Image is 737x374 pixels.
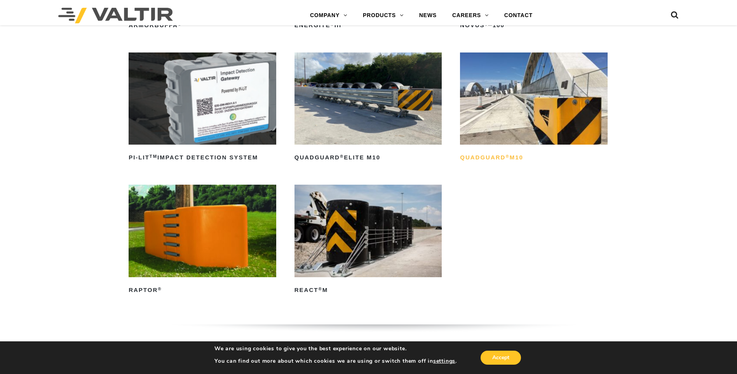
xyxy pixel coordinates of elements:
a: NEWS [411,8,444,23]
h2: PI-LIT Impact Detection System [129,152,276,164]
sup: TM [150,154,157,159]
a: REACT®M [294,185,442,296]
a: COMPANY [302,8,355,23]
p: We are using cookies to give you the best experience on our website. [214,345,457,352]
sup: ® [340,154,344,159]
a: PRODUCTS [355,8,411,23]
a: CAREERS [444,8,497,23]
a: QuadGuard®Elite M10 [294,52,442,164]
img: Valtir [58,8,173,23]
h2: REACT M [294,284,442,297]
h2: ArmorBuffa [129,19,276,31]
h2: QuadGuard Elite M10 [294,152,442,164]
sup: TM [485,22,493,26]
sup: ® [318,287,322,291]
sup: ® [330,22,334,26]
h2: ENERGITE III [294,19,442,31]
h2: RAPTOR [129,284,276,297]
h2: QuadGuard M10 [460,152,608,164]
a: QuadGuard®M10 [460,52,608,164]
button: Accept [481,351,521,365]
a: PI-LITTMImpact Detection System [129,52,276,164]
h2: NOVUS 100 [460,19,608,31]
a: CONTACT [497,8,540,23]
sup: ® [505,154,509,159]
sup: ® [178,22,182,26]
button: settings [433,358,455,365]
a: RAPTOR® [129,185,276,296]
sup: ® [158,287,162,291]
p: You can find out more about which cookies we are using or switch them off in . [214,358,457,365]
